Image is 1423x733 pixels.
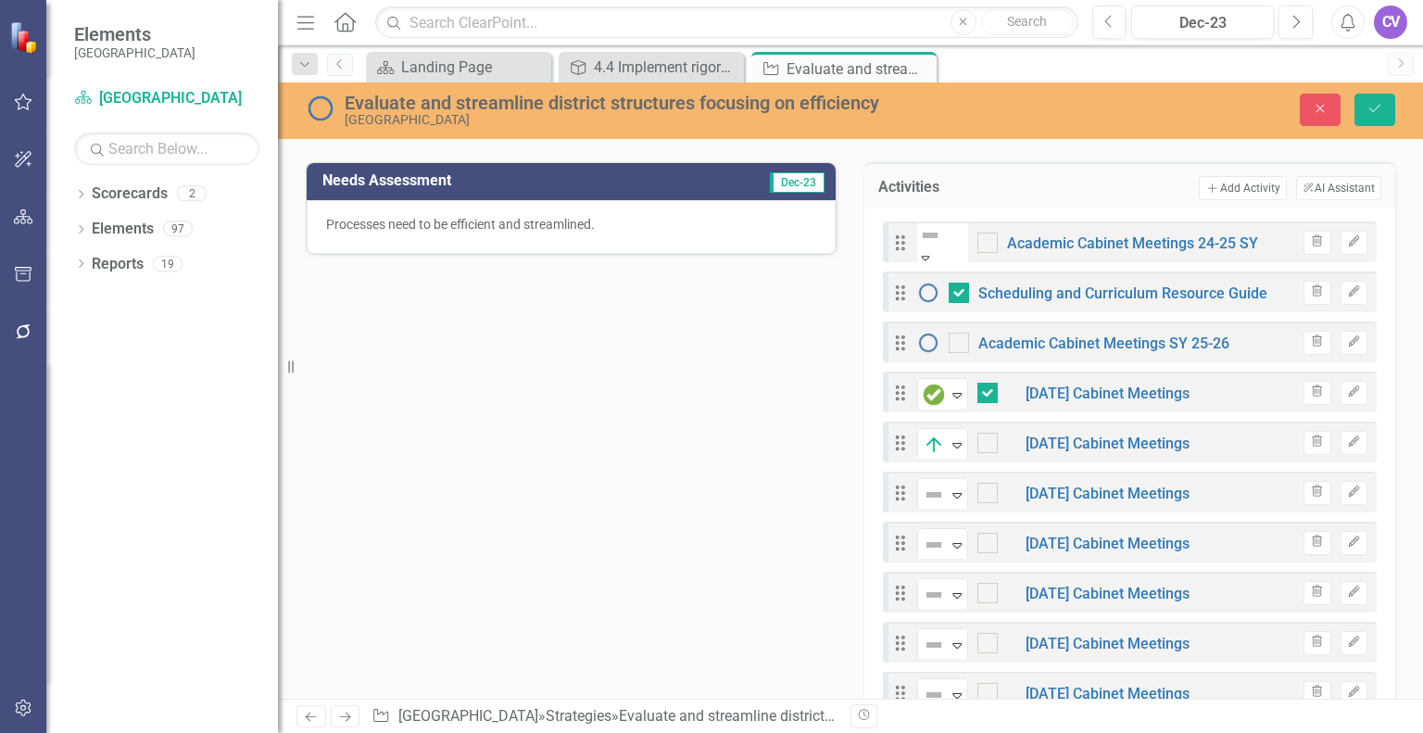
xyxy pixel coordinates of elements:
img: No Information [917,332,939,354]
a: Landing Page [371,56,547,79]
input: Search Below... [74,133,259,165]
button: Search [981,9,1074,35]
img: Not Defined [919,224,941,246]
a: [DATE] Cabinet Meetings [1026,635,1190,652]
div: Dec-23 [1138,12,1267,34]
img: Completed [923,384,945,406]
a: [DATE] Cabinet Meetings [1026,535,1190,552]
span: Elements [74,23,195,45]
div: 19 [153,256,183,272]
img: No Information [917,282,939,304]
a: [DATE] Cabinet Meetings [1026,685,1190,702]
a: Scheduling and Curriculum Resource Guide [978,284,1267,302]
img: Not Defined [923,534,945,556]
img: Not Defined [923,584,945,606]
div: Evaluate and streamline district structures focusing on efficiency [787,57,932,81]
div: [GEOGRAPHIC_DATA] [345,113,909,127]
a: [DATE] Cabinet Meetings [1026,385,1190,402]
input: Search ClearPoint... [375,6,1077,39]
p: Processes need to be efficient and streamlined. [326,215,816,234]
a: Academic Cabinet Meetings SY 25-26 [978,335,1229,352]
a: Reports [92,254,144,275]
img: No Information [306,94,335,123]
div: 4.4 Implement rigorous project management structures, protocols, and processes. [594,56,739,79]
a: [GEOGRAPHIC_DATA] [398,707,538,725]
img: Not Defined [923,634,945,656]
div: 97 [163,221,193,237]
a: Scorecards [92,183,168,205]
a: [DATE] Cabinet Meetings [1026,485,1190,502]
a: Academic Cabinet Meetings 24-25 SY [1007,234,1258,252]
small: [GEOGRAPHIC_DATA] [74,45,195,60]
a: [DATE] Cabinet Meetings [1026,435,1190,452]
button: Dec-23 [1131,6,1274,39]
span: Dec-23 [770,172,825,193]
button: CV [1374,6,1407,39]
h3: Activities [878,179,1004,196]
div: Evaluate and streamline district structures focusing on efficiency [345,93,909,113]
img: On Target [923,434,945,456]
a: [DATE] Cabinet Meetings [1026,585,1190,602]
a: [GEOGRAPHIC_DATA] [74,88,259,109]
a: Strategies [546,707,611,725]
button: AI Assistant [1296,176,1381,200]
div: Landing Page [401,56,547,79]
img: Not Defined [923,484,945,506]
span: Search [1007,14,1047,29]
div: 2 [177,186,207,202]
h3: Needs Assessment [322,172,673,189]
img: ClearPoint Strategy [7,19,43,55]
img: Not Defined [923,684,945,706]
div: Evaluate and streamline district structures focusing on efficiency [619,707,1040,725]
a: 4.4 Implement rigorous project management structures, protocols, and processes. [563,56,739,79]
button: Add Activity [1199,176,1286,200]
div: » » [371,706,837,727]
a: Elements [92,219,154,240]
